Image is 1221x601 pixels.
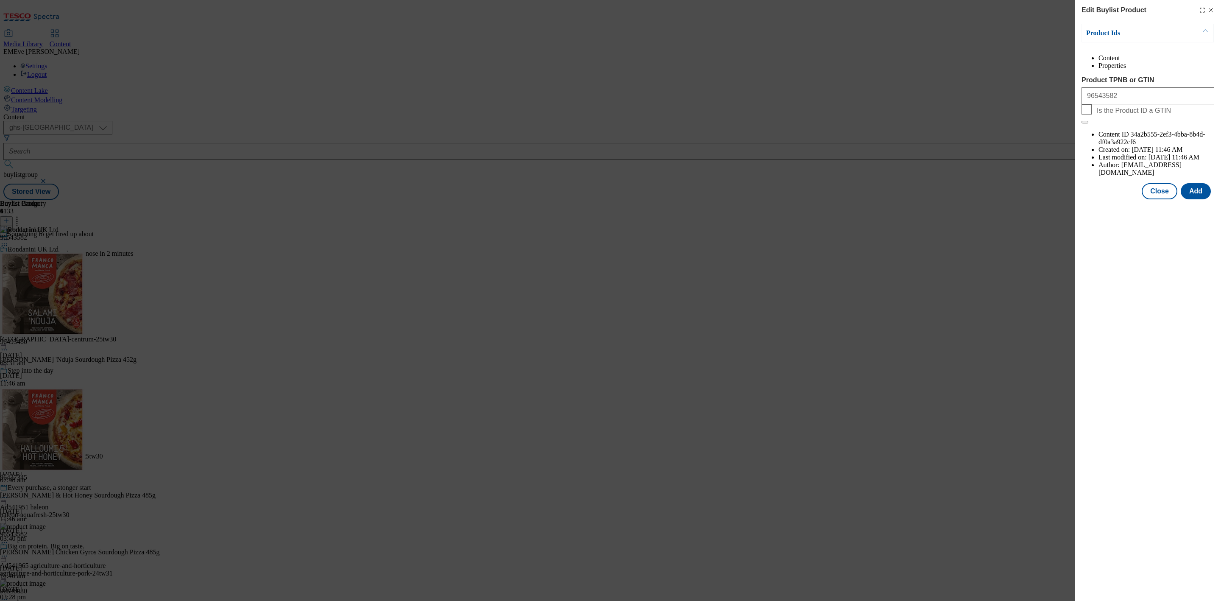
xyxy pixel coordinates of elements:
p: Product Ids [1086,29,1175,37]
li: Properties [1098,62,1214,70]
h4: Edit Buylist Product [1082,5,1146,15]
span: [EMAIL_ADDRESS][DOMAIN_NAME] [1098,161,1182,176]
button: Close [1142,183,1177,199]
li: Author: [1098,161,1214,176]
button: Add [1181,183,1211,199]
li: Last modified on: [1098,154,1214,161]
input: Enter 1 or 20 space separated Product TPNB or GTIN [1082,87,1214,104]
li: Content [1098,54,1214,62]
label: Product TPNB or GTIN [1082,76,1214,84]
span: [DATE] 11:46 AM [1149,154,1199,161]
span: 34a2b555-2ef3-4bba-8b4d-df0a3a922cf6 [1098,131,1205,145]
li: Content ID [1098,131,1214,146]
span: Is the Product ID a GTIN [1097,107,1171,115]
span: [DATE] 11:46 AM [1132,146,1182,153]
li: Created on: [1098,146,1214,154]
